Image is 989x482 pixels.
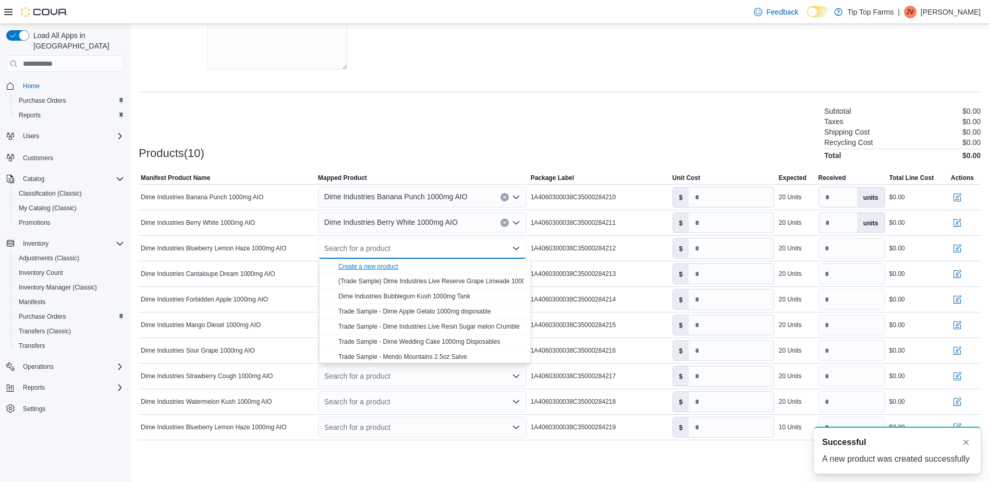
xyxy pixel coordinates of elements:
[6,74,124,443] nav: Complex example
[15,310,124,323] span: Purchase Orders
[531,372,616,380] span: 1A4060300038C35000284217
[19,151,124,164] span: Customers
[531,321,616,329] span: 1A4060300038C35000284215
[673,174,700,182] span: Unit Cost
[857,213,885,233] label: units
[512,193,520,201] button: Open list of options
[15,252,83,264] a: Adjustments (Classic)
[141,219,255,227] span: Dime Industries Berry White 1000mg AIO
[778,321,801,329] div: 20 Units
[889,270,905,278] div: $0.00
[338,262,398,271] div: Create a new product
[15,187,124,200] span: Classification (Classic)
[921,6,981,18] p: [PERSON_NAME]
[19,173,124,185] span: Catalog
[960,436,972,449] button: Dismiss toast
[141,295,268,304] span: Dime Industries Forbidden Apple 1000mg AIO
[19,237,53,250] button: Inventory
[857,187,885,207] label: units
[824,117,844,126] h6: Taxes
[962,107,981,115] p: $0.00
[19,204,77,212] span: My Catalog (Classic)
[15,340,49,352] a: Transfers
[19,237,124,250] span: Inventory
[10,186,128,201] button: Classification (Classic)
[673,213,689,233] label: $
[15,281,101,294] a: Inventory Manager (Classic)
[141,193,263,201] span: Dime Industries Banana Punch 1000mg AIO
[750,2,802,22] a: Feedback
[512,423,520,431] button: Open list of options
[531,423,616,431] span: 1A4060300038C35000284219
[2,401,128,416] button: Settings
[320,259,530,365] div: Choose from the following options
[2,380,128,395] button: Reports
[778,219,801,227] div: 20 Units
[889,244,905,252] div: $0.00
[19,219,51,227] span: Promotions
[15,325,124,338] span: Transfers (Classic)
[338,353,467,360] span: Trade Sample - Mendo Mountains 2.5oz Salve
[889,346,905,355] div: $0.00
[15,252,124,264] span: Adjustments (Classic)
[141,174,210,182] span: Manifest Product Name
[2,78,128,93] button: Home
[673,366,689,386] label: $
[848,6,894,18] p: Tip Top Farms
[141,423,286,431] span: Dime Industries Blueberry Lemon Haze 1000mg AIO
[889,295,905,304] div: $0.00
[10,215,128,230] button: Promotions
[15,187,86,200] a: Classification (Classic)
[19,403,50,415] a: Settings
[778,397,801,406] div: 20 Units
[531,193,616,201] span: 1A4060300038C35000284210
[15,94,70,107] a: Purchase Orders
[15,310,70,323] a: Purchase Orders
[15,340,124,352] span: Transfers
[15,325,75,338] a: Transfers (Classic)
[822,453,972,465] div: A new product was created successfully
[531,244,616,252] span: 1A4060300038C35000284212
[324,216,458,228] span: Dime Industries Berry White 1000mg AIO
[962,128,981,136] p: $0.00
[673,238,689,258] label: $
[19,360,124,373] span: Operations
[766,7,798,17] span: Feedback
[824,151,841,160] h4: Total
[889,397,905,406] div: $0.00
[19,269,63,277] span: Inventory Count
[673,264,689,284] label: $
[15,94,124,107] span: Purchase Orders
[19,111,41,119] span: Reports
[15,296,50,308] a: Manifests
[320,259,530,274] button: Create a new product
[512,397,520,406] button: Open list of options
[907,6,914,18] span: JV
[778,244,801,252] div: 20 Units
[21,7,68,17] img: Cova
[141,321,261,329] span: Dime Industries Mango Diesel 1000mg AIO
[23,383,45,392] span: Reports
[15,216,55,229] a: Promotions
[320,319,530,334] button: Trade Sample - Dime Industries Live Resin Sugar melon Crumble
[338,338,500,345] span: Trade Sample - Dime Wedding Cake 1000mg Disposables
[23,154,53,162] span: Customers
[10,201,128,215] button: My Catalog (Classic)
[19,342,45,350] span: Transfers
[15,267,67,279] a: Inventory Count
[531,346,616,355] span: 1A4060300038C35000284216
[19,254,79,262] span: Adjustments (Classic)
[778,270,801,278] div: 20 Units
[2,129,128,143] button: Users
[10,280,128,295] button: Inventory Manager (Classic)
[822,436,866,449] span: Successful
[531,219,616,227] span: 1A4060300038C35000284211
[531,174,574,182] span: Package Label
[338,308,491,315] span: Trade Sample - Dime Apple Gelato 1000mg disposable
[23,132,39,140] span: Users
[512,219,520,227] button: Open list of options
[19,381,49,394] button: Reports
[778,423,801,431] div: 10 Units
[889,321,905,329] div: $0.00
[10,266,128,280] button: Inventory Count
